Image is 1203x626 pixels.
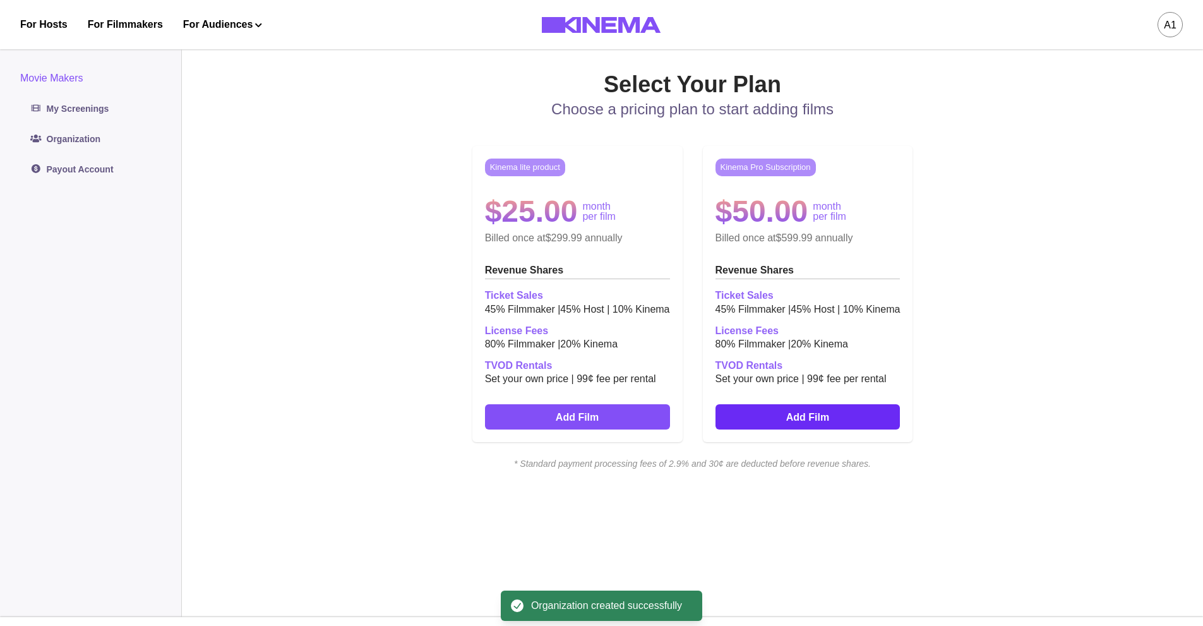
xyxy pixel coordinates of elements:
h2: Select Your Plan [289,71,1097,98]
a: Payout Account [20,157,161,182]
h2: $50.00 [715,196,808,227]
i: * Standard payment processing fees of 2.9% and 30¢ are deducted before revenue shares. [289,457,1097,471]
p: Choose a pricing plan to start adding films [289,98,1097,121]
p: 45 % Filmmaker | 45 % Host | 10 % Kinema [715,302,901,317]
p: month per film [582,202,615,222]
h2: Revenue Shares [715,264,901,279]
p: month per film [813,202,846,222]
a: Organization [20,126,161,152]
p: 80 % Filmmaker | 20 % Kinema [485,337,670,352]
p: 80 % Filmmaker | 20 % Kinema [715,337,901,352]
button: For Audiences [183,17,262,32]
a: Add Film [485,404,670,430]
h2: Revenue Shares [485,264,670,279]
div: Organization created successfully [531,598,682,613]
div: a1 [1164,18,1176,33]
h2: License Fees [715,325,901,337]
h2: TVOD Rentals [485,359,670,371]
h2: $25.00 [485,196,578,227]
a: For Filmmakers [88,17,163,32]
p: Kinema lite product [485,159,565,176]
h2: Ticket Sales [485,289,670,301]
p: Billed once at $299.99 annually [485,232,670,244]
p: Billed once at $599.99 annually [715,232,901,244]
p: Set your own price | 99¢ fee per rental [485,371,670,387]
h2: TVOD Rentals [715,359,901,371]
a: For Hosts [20,17,68,32]
h2: Ticket Sales [715,289,901,301]
h2: License Fees [485,325,670,337]
p: 45 % Filmmaker | 45 % Host | 10 % Kinema [485,302,670,317]
p: Kinema Pro Subscription [715,159,816,176]
a: Add Film [715,404,901,430]
p: Set your own price | 99¢ fee per rental [715,371,901,387]
div: Movie Makers [20,71,161,86]
a: My Screenings [20,96,161,121]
